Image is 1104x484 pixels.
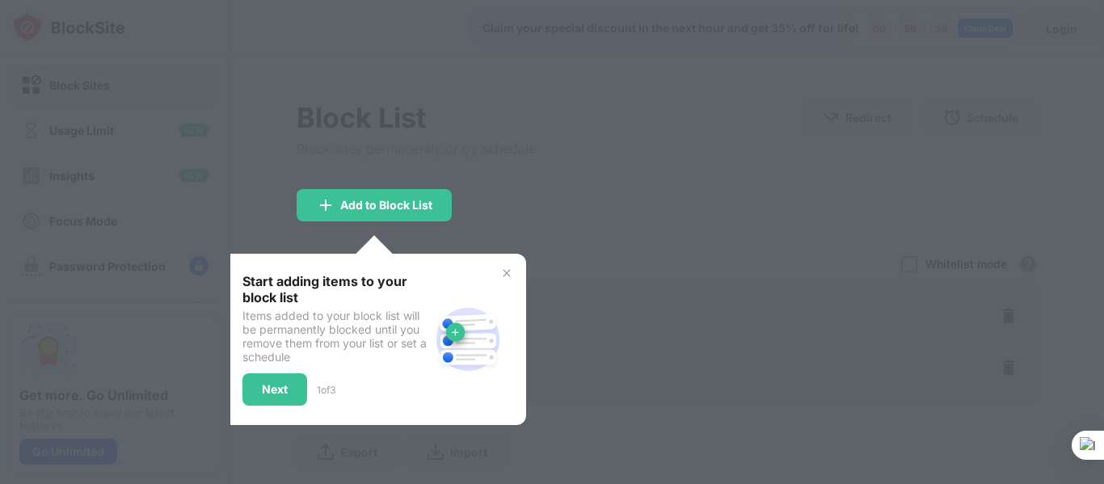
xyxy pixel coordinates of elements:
div: 1 of 3 [317,384,335,396]
div: Add to Block List [340,199,432,212]
img: block-site.svg [429,301,507,378]
div: Items added to your block list will be permanently blocked until you remove them from your list o... [242,309,429,364]
div: Next [262,383,288,396]
img: x-button.svg [500,267,513,280]
div: Start adding items to your block list [242,273,429,305]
